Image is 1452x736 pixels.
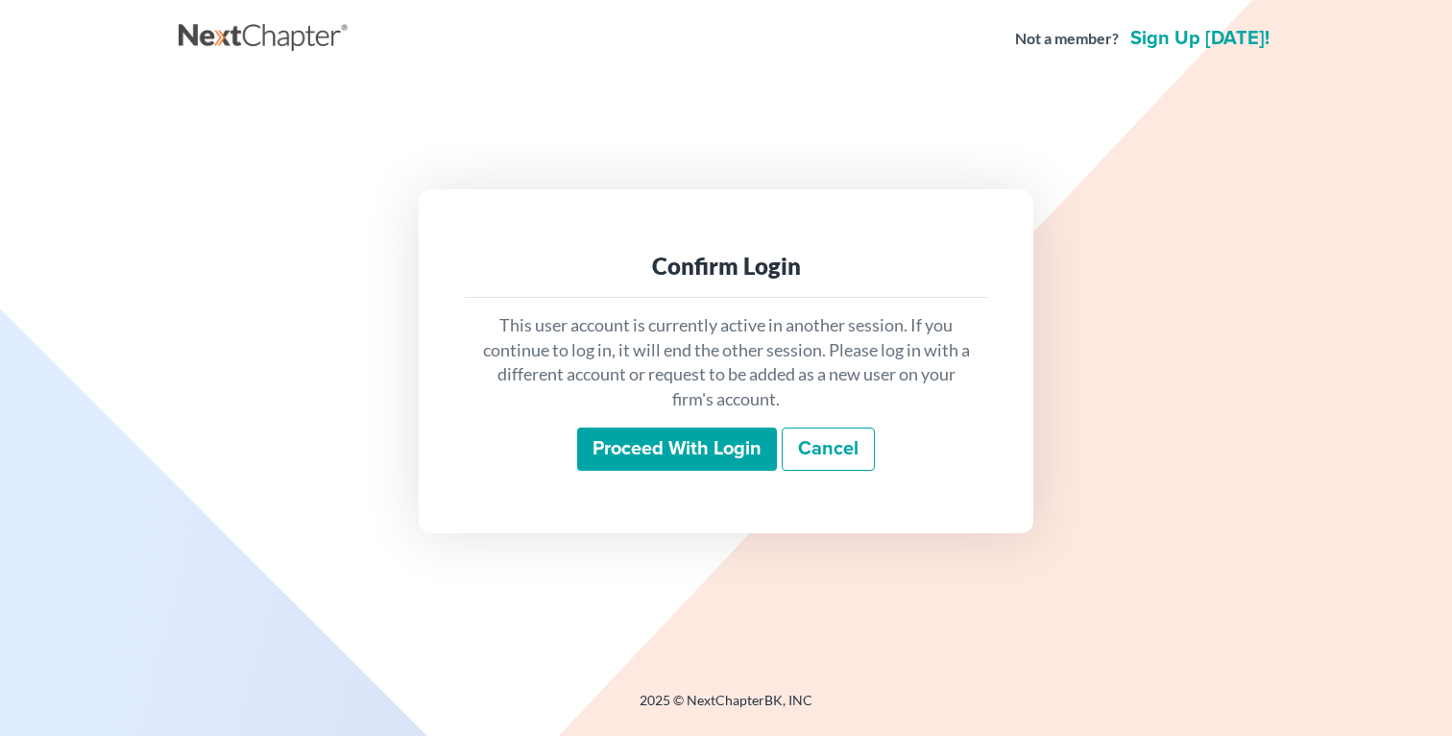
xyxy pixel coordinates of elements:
[1126,29,1273,48] a: Sign up [DATE]!
[782,428,875,472] a: Cancel
[480,251,972,282] div: Confirm Login
[1015,28,1119,50] strong: Not a member?
[179,691,1273,725] div: 2025 © NextChapterBK, INC
[480,313,972,412] p: This user account is currently active in another session. If you continue to log in, it will end ...
[577,428,777,472] input: Proceed with login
